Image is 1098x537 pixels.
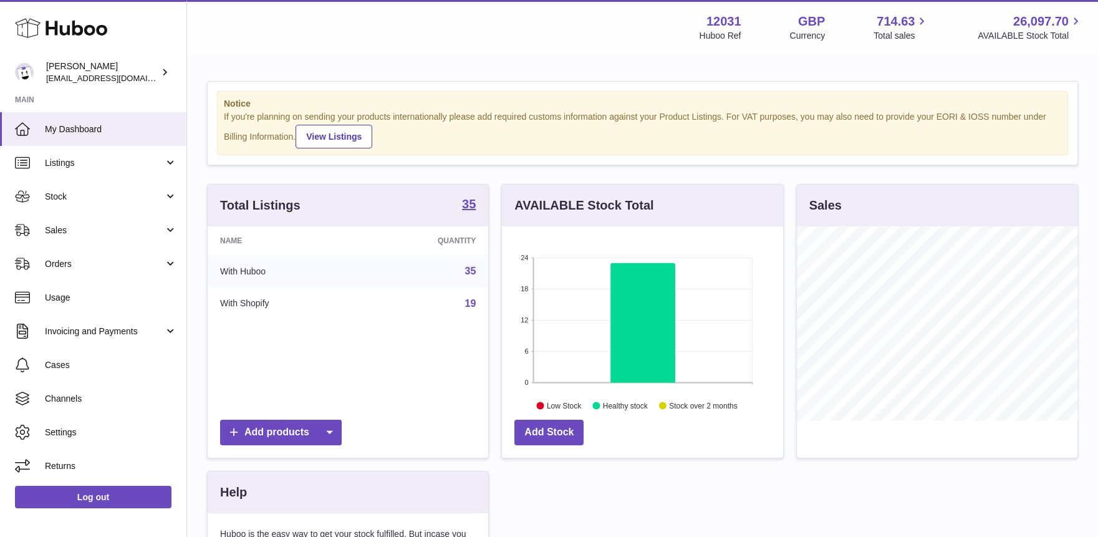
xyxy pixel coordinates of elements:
text: 18 [521,285,529,293]
span: Settings [45,427,177,438]
span: Listings [45,157,164,169]
span: Channels [45,393,177,405]
h3: Help [220,484,247,501]
strong: 35 [462,198,476,210]
div: If you're planning on sending your products internationally please add required customs informati... [224,111,1061,148]
a: Add Stock [514,420,584,445]
span: 26,097.70 [1013,13,1069,30]
h3: Sales [809,197,842,214]
span: Sales [45,225,164,236]
th: Name [208,226,359,255]
text: 6 [525,347,529,355]
div: Currency [790,30,826,42]
text: 12 [521,316,529,324]
a: 19 [465,298,476,309]
img: admin@makewellforyou.com [15,63,34,82]
span: Cases [45,359,177,371]
strong: Notice [224,98,1061,110]
a: 35 [465,266,476,276]
text: 0 [525,379,529,386]
text: Healthy stock [603,401,648,410]
td: With Shopify [208,288,359,320]
td: With Huboo [208,255,359,288]
h3: AVAILABLE Stock Total [514,197,653,214]
div: [PERSON_NAME] [46,60,158,84]
strong: 12031 [706,13,741,30]
span: [EMAIL_ADDRESS][DOMAIN_NAME] [46,73,183,83]
span: Stock [45,191,164,203]
span: Total sales [874,30,929,42]
a: Add products [220,420,342,445]
div: Huboo Ref [700,30,741,42]
span: Orders [45,258,164,270]
a: 35 [462,198,476,213]
text: Low Stock [547,401,582,410]
strong: GBP [798,13,825,30]
span: Usage [45,292,177,304]
a: 714.63 Total sales [874,13,929,42]
span: Returns [45,460,177,472]
text: 24 [521,254,529,261]
span: 714.63 [877,13,915,30]
h3: Total Listings [220,197,301,214]
span: Invoicing and Payments [45,326,164,337]
th: Quantity [359,226,489,255]
text: Stock over 2 months [670,401,738,410]
a: Log out [15,486,171,508]
span: My Dashboard [45,123,177,135]
a: 26,097.70 AVAILABLE Stock Total [978,13,1083,42]
a: View Listings [296,125,372,148]
span: AVAILABLE Stock Total [978,30,1083,42]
